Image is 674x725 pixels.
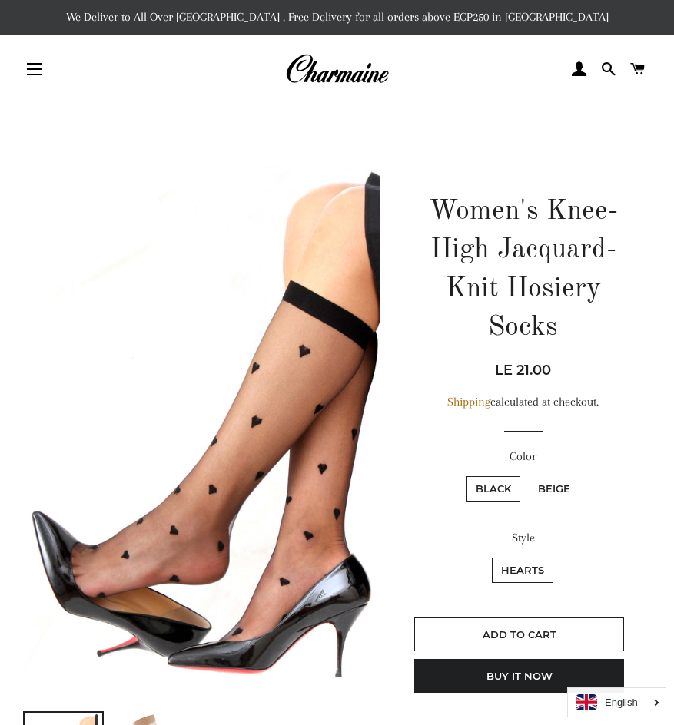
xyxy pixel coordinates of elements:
label: Style [414,528,632,548]
img: Women's Knee-High Jacquard-Knit Hosiery Socks [23,165,380,700]
label: Hearts [492,558,553,583]
label: Color [414,447,632,466]
label: Black [466,476,520,502]
a: English [576,694,658,710]
a: Shipping [447,395,490,409]
button: Buy it now [414,659,624,693]
button: Add to Cart [414,617,624,651]
i: English [605,697,638,707]
img: Charmaine Egypt [285,52,389,86]
h1: Women's Knee-High Jacquard-Knit Hosiery Socks [414,193,632,348]
div: calculated at checkout. [414,392,632,412]
span: Add to Cart [483,628,556,641]
span: LE 21.00 [495,362,551,379]
label: Beige [529,476,579,502]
